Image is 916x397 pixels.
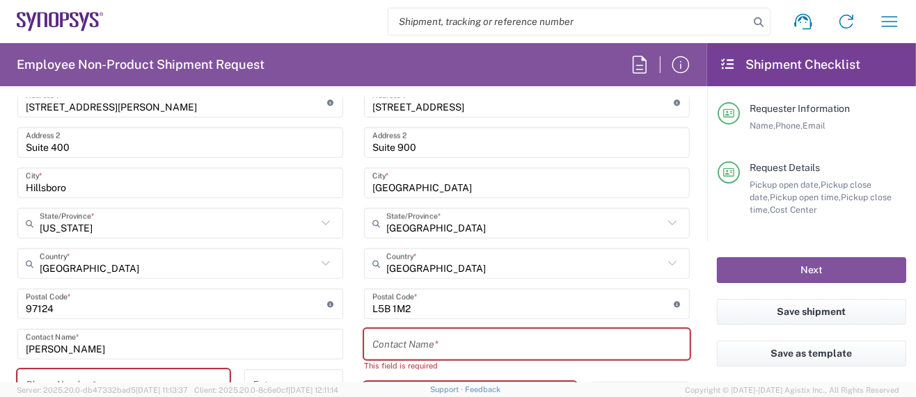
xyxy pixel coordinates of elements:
span: Request Details [750,162,820,173]
span: Pickup open date, [750,179,821,190]
span: Phone, [775,120,803,131]
h2: Employee Non-Product Shipment Request [17,56,264,73]
span: Cost Center [770,204,817,215]
button: Next [717,257,906,283]
span: Client: 2025.20.0-8c6e0cf [194,386,338,394]
h2: Shipment Checklist [720,56,860,73]
span: Copyright © [DATE]-[DATE] Agistix Inc., All Rights Reserved [685,384,899,396]
button: Save shipment [717,299,906,325]
span: [DATE] 11:13:37 [136,386,188,394]
span: Name, [750,120,775,131]
div: This field is required [364,359,690,372]
a: Support [430,385,465,394]
a: Feedback [465,385,500,394]
span: Server: 2025.20.0-db47332bad5 [17,386,188,394]
span: [DATE] 12:11:14 [288,386,338,394]
span: Email [803,120,826,131]
span: Requester Information [750,103,850,114]
span: Pickup open time, [770,192,841,202]
input: Shipment, tracking or reference number [388,8,749,35]
button: Save as template [717,341,906,366]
